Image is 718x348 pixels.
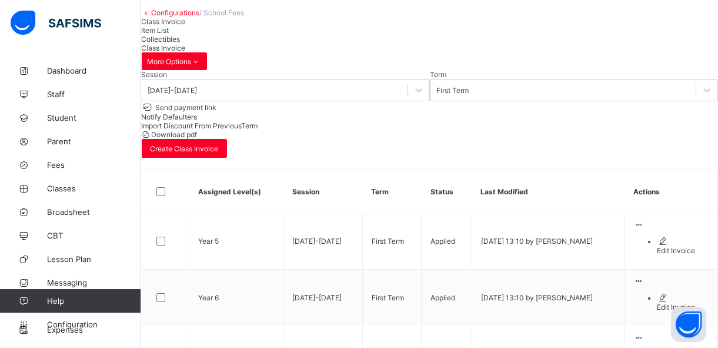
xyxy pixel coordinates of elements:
span: CBT [47,231,141,240]
th: Term [362,170,422,213]
span: Fees [47,160,141,170]
span: Download pdf [151,130,197,139]
span: Configuration [47,320,141,329]
img: safsims [11,11,101,35]
span: Staff [47,90,141,99]
span: Class Invoice [141,44,185,52]
td: Year 6 [189,270,283,326]
div: First Term [436,86,469,95]
td: Year 5 [189,213,283,270]
div: Edit Invoice [657,303,709,311]
span: More Options [147,57,201,66]
span: Class Invoice [141,17,185,26]
th: Last Modified [472,170,625,213]
span: Broadsheet [47,207,141,217]
td: First Term [362,213,422,270]
span: Student [47,113,141,122]
span: Item List [141,26,169,35]
span: Session [141,70,167,79]
span: Help [47,296,141,306]
td: First Term [362,270,422,326]
span: Dashboard [47,66,141,75]
th: Actions [625,170,717,213]
a: Configurations [151,8,199,17]
span: Term [430,70,446,79]
span: Messaging [47,278,141,287]
span: Applied [430,293,455,302]
button: Open asap [671,307,706,342]
th: Assigned Level(s) [189,170,283,213]
div: Edit Invoice [657,246,709,255]
span: Import Discount From Previous Term [141,121,258,130]
div: [DATE]-[DATE] [148,86,197,95]
span: Collectibles [141,35,180,44]
th: Session [283,170,362,213]
th: Status [422,170,472,213]
span: Send payment link [153,103,216,112]
span: Create Class Invoice [150,144,218,153]
span: Lesson Plan [47,254,141,264]
span: Applied [430,237,455,246]
span: Parent [47,137,141,146]
td: [DATE]-[DATE] [283,270,362,326]
span: Notify Defaulters [141,112,197,121]
td: [DATE]-[DATE] [283,213,362,270]
td: [DATE] 13:10 by [PERSON_NAME] [472,270,625,326]
td: [DATE] 13:10 by [PERSON_NAME] [472,213,625,270]
span: / School Fees [199,8,244,17]
span: Classes [47,184,141,193]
